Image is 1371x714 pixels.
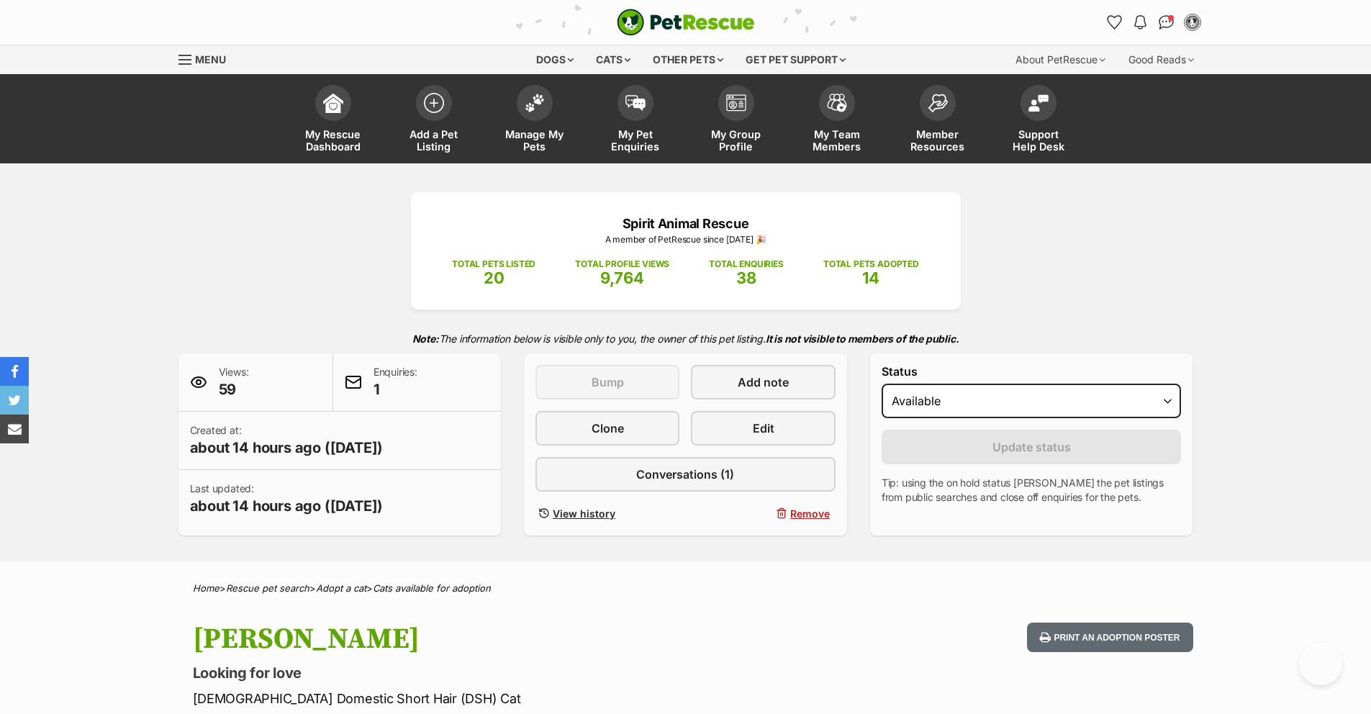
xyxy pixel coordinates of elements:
[374,379,417,399] span: 1
[592,374,624,391] span: Bump
[402,128,466,153] span: Add a Pet Listing
[709,258,783,271] p: TOTAL ENQUIRIES
[766,333,959,345] strong: It is not visible to members of the public.
[190,438,384,458] span: about 14 hours ago ([DATE])
[691,365,835,399] a: Add note
[193,582,220,594] a: Home
[862,268,879,287] span: 14
[905,128,970,153] span: Member Resources
[790,506,830,521] span: Remove
[433,214,939,233] p: Spirit Animal Rescue
[502,128,567,153] span: Manage My Pets
[600,268,644,287] span: 9,764
[736,268,756,287] span: 38
[384,78,484,163] a: Add a Pet Listing
[1103,11,1204,34] ul: Account quick links
[316,582,366,594] a: Adopt a cat
[1129,11,1152,34] button: Notifications
[412,333,439,345] strong: Note:
[1181,11,1204,34] button: My account
[643,45,733,74] div: Other pets
[190,482,384,516] p: Last updated:
[433,233,939,246] p: A member of PetRescue since [DATE] 🎉
[827,94,847,112] img: team-members-icon-5396bd8760b3fe7c0b43da4ab00e1e3bb1a5d9ba89233759b79545d2d3fc5d0d.svg
[882,365,1182,378] label: Status
[617,9,755,36] img: logo-cat-932fe2b9b8326f06289b0f2fb663e598f794de774fb13d1741a6617ecf9a85b4.svg
[586,45,641,74] div: Cats
[373,582,491,594] a: Cats available for adoption
[1103,11,1126,34] a: Favourites
[157,583,1215,594] div: > > >
[1118,45,1204,74] div: Good Reads
[1299,642,1342,685] iframe: Help Scout Beacon - Open
[1006,128,1071,153] span: Support Help Desk
[535,503,679,524] a: View history
[988,78,1089,163] a: Support Help Desk
[1185,15,1200,30] img: Rachel Lee profile pic
[226,582,309,594] a: Rescue pet search
[823,258,919,271] p: TOTAL PETS ADOPTED
[726,94,746,112] img: group-profile-icon-3fa3cf56718a62981997c0bc7e787c4b2cf8bcc04b72c1350f741eb67cf2f40e.svg
[1159,15,1174,30] img: chat-41dd97257d64d25036548639549fe6c8038ab92f7586957e7f3b1b290dea8141.svg
[704,128,769,153] span: My Group Profile
[787,78,887,163] a: My Team Members
[805,128,869,153] span: My Team Members
[193,663,802,683] p: Looking for love
[887,78,988,163] a: Member Resources
[1027,623,1193,652] button: Print an adoption poster
[882,476,1182,505] p: Tip: using the on hold status [PERSON_NAME] the pet listings from public searches and close off e...
[283,78,384,163] a: My Rescue Dashboard
[424,93,444,113] img: add-pet-listing-icon-0afa8454b4691262ce3f59096e99ab1cd57d4a30225e0717b998d2c9b9846f56.svg
[625,95,646,111] img: pet-enquiries-icon-7e3ad2cf08bfb03b45e93fb7055b45f3efa6380592205ae92323e6603595dc1f.svg
[526,45,584,74] div: Dogs
[592,420,624,437] span: Clone
[484,78,585,163] a: Manage My Pets
[1155,11,1178,34] a: Conversations
[1134,15,1146,30] img: notifications-46538b983faf8c2785f20acdc204bb7945ddae34d4c08c2a6579f10ce5e182be.svg
[992,438,1071,456] span: Update status
[636,466,734,483] span: Conversations (1)
[691,411,835,446] a: Edit
[484,268,504,287] span: 20
[535,365,679,399] button: Bump
[1005,45,1116,74] div: About PetRescue
[575,258,669,271] p: TOTAL PROFILE VIEWS
[1028,94,1049,112] img: help-desk-icon-fdf02630f3aa405de69fd3d07c3f3aa587a6932b1a1747fa1d2bba05be0121f9.svg
[691,503,835,524] button: Remove
[738,374,789,391] span: Add note
[736,45,856,74] div: Get pet support
[928,94,948,113] img: member-resources-icon-8e73f808a243e03378d46382f2149f9095a855e16c252ad45f914b54edf8863c.svg
[882,430,1182,464] button: Update status
[553,506,615,521] span: View history
[195,53,226,65] span: Menu
[178,45,236,71] a: Menu
[178,324,1193,353] p: The information below is visible only to you, the owner of this pet listing.
[219,379,249,399] span: 59
[535,411,679,446] a: Clone
[686,78,787,163] a: My Group Profile
[585,78,686,163] a: My Pet Enquiries
[219,365,249,399] p: Views:
[193,689,802,708] p: [DEMOGRAPHIC_DATA] Domestic Short Hair (DSH) Cat
[323,93,343,113] img: dashboard-icon-eb2f2d2d3e046f16d808141f083e7271f6b2e854fb5c12c21221c1fb7104beca.svg
[525,94,545,112] img: manage-my-pets-icon-02211641906a0b7f246fdf0571729dbe1e7629f14944591b6c1af311fb30b64b.svg
[617,9,755,36] a: PetRescue
[753,420,774,437] span: Edit
[190,496,384,516] span: about 14 hours ago ([DATE])
[193,623,802,656] h1: [PERSON_NAME]
[535,457,836,492] a: Conversations (1)
[190,423,384,458] p: Created at:
[301,128,366,153] span: My Rescue Dashboard
[452,258,535,271] p: TOTAL PETS LISTED
[374,365,417,399] p: Enquiries:
[603,128,668,153] span: My Pet Enquiries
